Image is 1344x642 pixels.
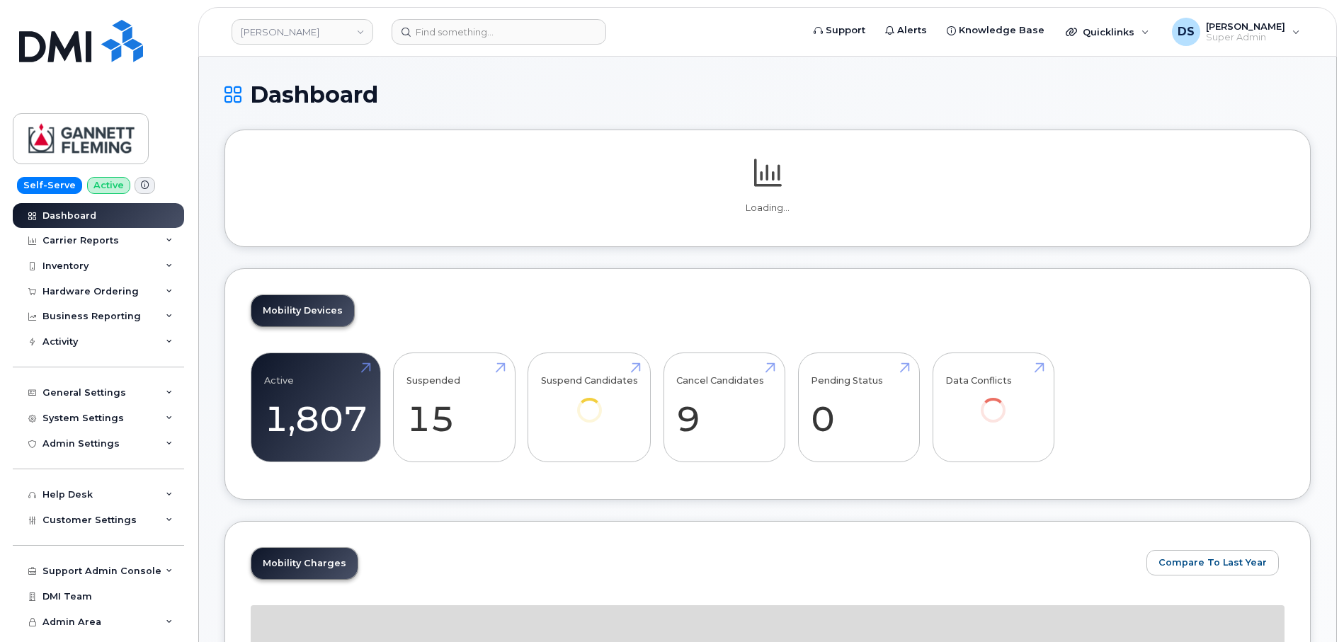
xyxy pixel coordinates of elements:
a: Pending Status 0 [811,361,906,454]
p: Loading... [251,202,1285,214]
a: Mobility Charges [251,548,358,579]
a: Suspend Candidates [541,361,638,442]
h1: Dashboard [224,82,1311,107]
a: Suspended 15 [406,361,502,454]
a: Mobility Devices [251,295,354,326]
a: Data Conflicts [945,361,1041,442]
button: Compare To Last Year [1146,550,1279,575]
a: Active 1,807 [264,361,368,454]
span: Compare To Last Year [1158,556,1267,569]
a: Cancel Candidates 9 [676,361,772,454]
